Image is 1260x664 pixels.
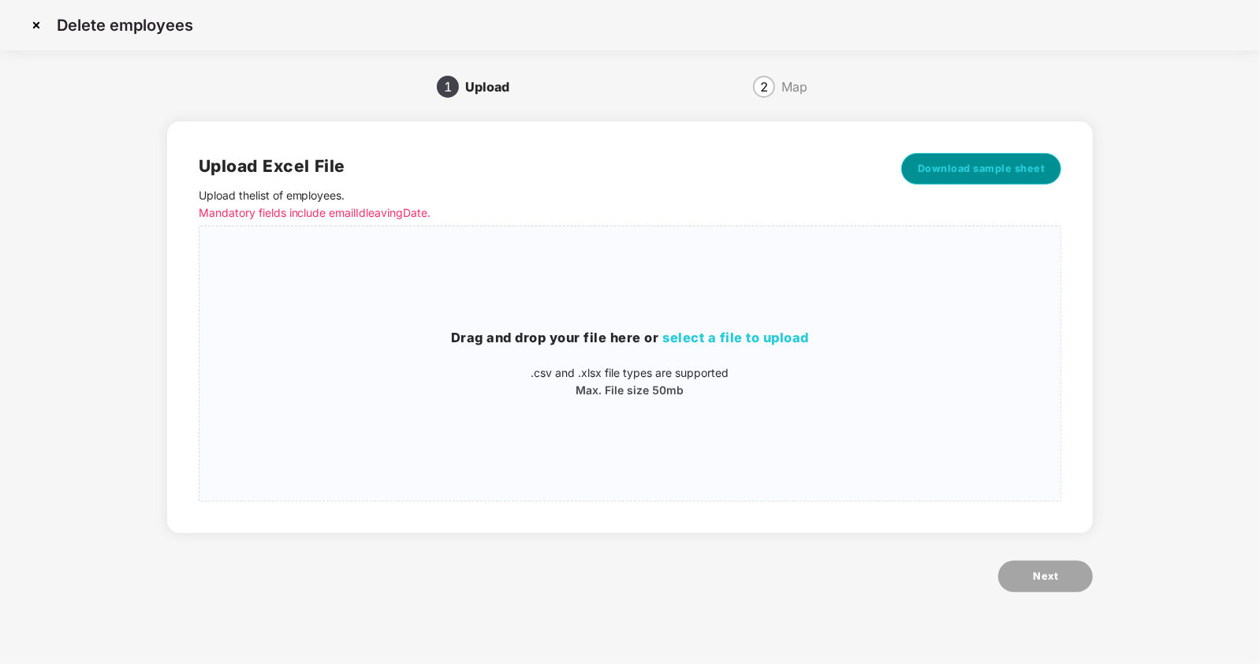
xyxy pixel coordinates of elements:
span: select a file to upload [663,330,810,345]
span: Download sample sheet [918,161,1046,177]
p: Delete employees [57,16,193,35]
span: Drag and drop your file here orselect a file to upload.csv and .xlsx file types are supportedMax.... [199,226,1061,501]
div: Upload [465,74,522,99]
span: 1 [444,80,452,93]
p: Upload the list of employees . [199,187,846,222]
h3: Drag and drop your file here or [199,328,1061,349]
p: .csv and .xlsx file types are supported [199,364,1061,382]
div: Map [781,74,807,99]
span: 2 [760,80,768,93]
h2: Upload Excel File [199,153,846,179]
img: svg+xml;base64,PHN2ZyBpZD0iQ3Jvc3MtMzJ4MzIiIHhtbG5zPSJodHRwOi8vd3d3LnczLm9yZy8yMDAwL3N2ZyIgd2lkdG... [24,13,49,38]
button: Download sample sheet [901,153,1062,185]
p: Mandatory fields include emailId leavingDate. [199,204,846,222]
p: Max. File size 50mb [199,382,1061,399]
